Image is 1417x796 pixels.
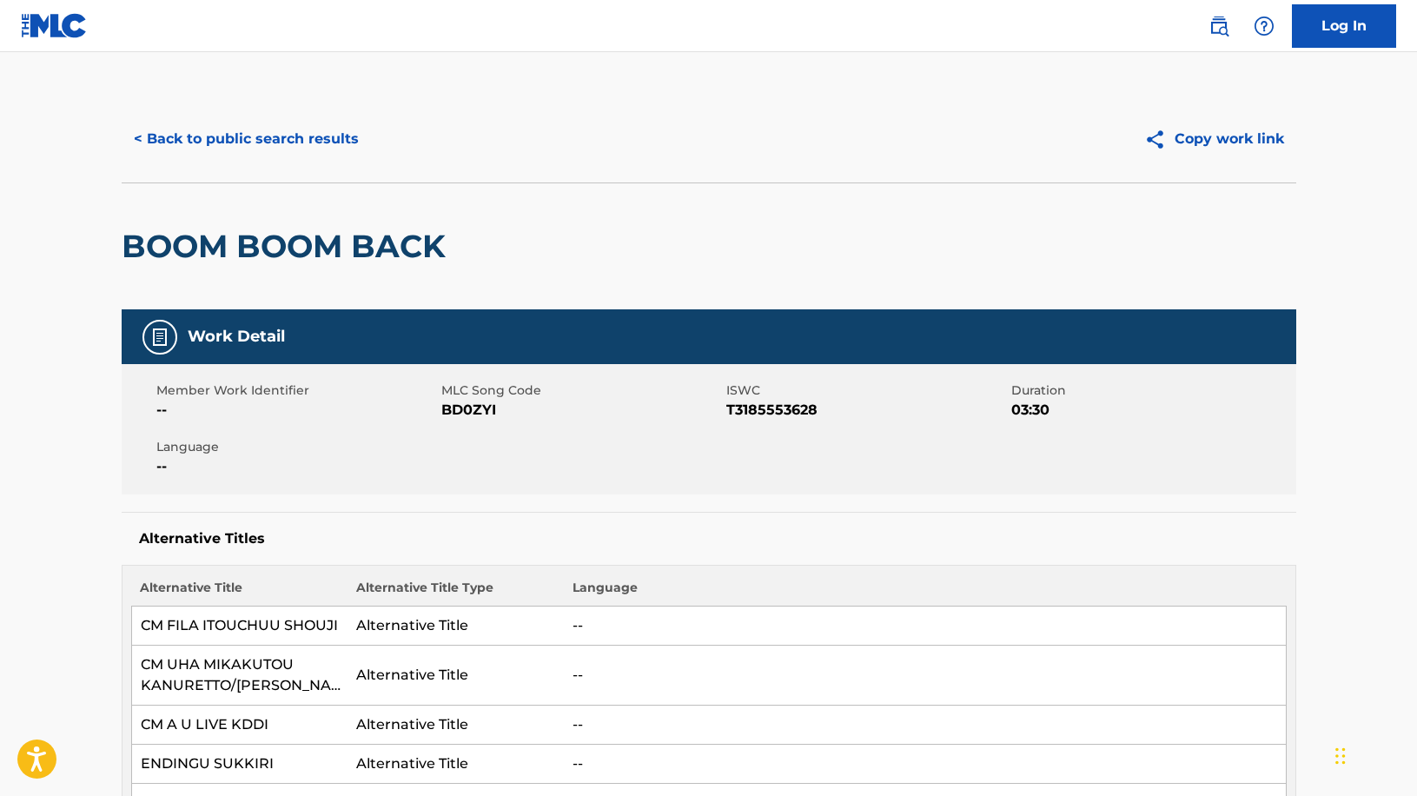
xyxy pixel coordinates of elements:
[441,381,722,400] span: MLC Song Code
[726,381,1007,400] span: ISWC
[131,745,348,784] td: ENDINGU SUKKIRI
[348,607,564,646] td: Alternative Title
[122,227,454,266] h2: BOOM BOOM BACK
[156,438,437,456] span: Language
[1132,117,1296,161] button: Copy work link
[156,381,437,400] span: Member Work Identifier
[149,327,170,348] img: Work Detail
[131,579,348,607] th: Alternative Title
[139,530,1279,547] h5: Alternative Titles
[21,13,88,38] img: MLC Logo
[131,706,348,745] td: CM A U LIVE KDDI
[156,456,437,477] span: --
[1144,129,1175,150] img: Copy work link
[564,646,1286,706] td: --
[1208,16,1229,36] img: search
[564,745,1286,784] td: --
[1247,9,1281,43] div: Help
[156,400,437,421] span: --
[564,706,1286,745] td: --
[131,607,348,646] td: CM FILA ITOUCHUU SHOUJI
[564,579,1286,607] th: Language
[348,579,564,607] th: Alternative Title Type
[441,400,722,421] span: BD0ZYI
[131,646,348,706] td: CM UHA MIKAKUTOU KANURETTO/[PERSON_NAME]
[1011,381,1292,400] span: Duration
[1335,730,1346,782] div: Drag
[348,646,564,706] td: Alternative Title
[1292,4,1396,48] a: Log In
[726,400,1007,421] span: T3185553628
[1011,400,1292,421] span: 03:30
[1254,16,1275,36] img: help
[188,327,285,347] h5: Work Detail
[1330,713,1417,796] iframe: Chat Widget
[564,607,1286,646] td: --
[348,745,564,784] td: Alternative Title
[348,706,564,745] td: Alternative Title
[122,117,371,161] button: < Back to public search results
[1202,9,1236,43] a: Public Search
